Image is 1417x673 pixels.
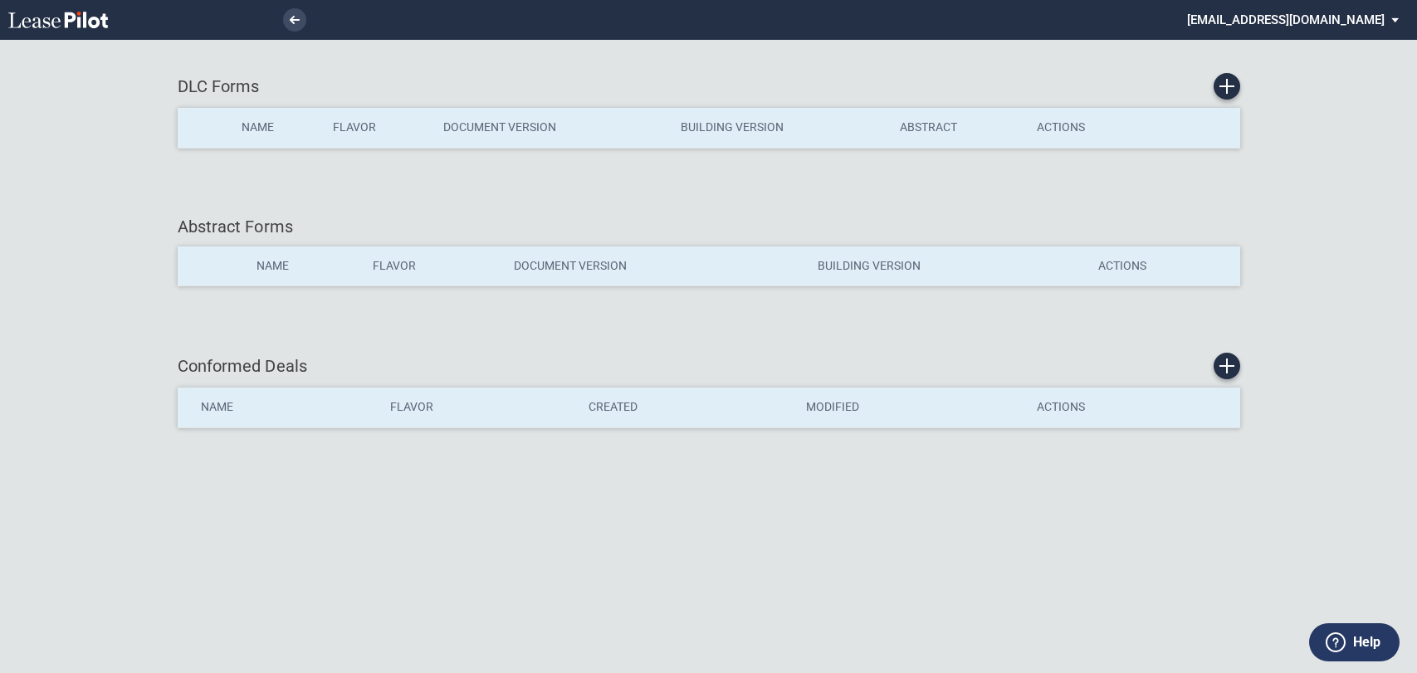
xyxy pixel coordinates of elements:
th: Name [178,388,379,427]
label: Help [1353,632,1380,653]
th: Flavor [361,246,502,286]
th: Created [577,388,794,427]
div: Conformed Deals [178,353,1240,379]
th: Abstract [888,108,1024,148]
a: Create new Form [1214,73,1240,100]
a: Create new conformed deal [1214,353,1240,379]
th: Document Version [502,246,806,286]
div: Abstract Forms [178,215,1240,238]
th: Building Version [669,108,888,148]
div: DLC Forms [178,73,1240,100]
th: Actions [1025,108,1145,148]
th: Flavor [379,388,577,427]
th: Building Version [806,246,1087,286]
th: Document Version [432,108,669,148]
button: Help [1309,623,1400,661]
th: Modified [794,388,1025,427]
th: Name [245,246,361,286]
th: Flavor [321,108,432,148]
th: Actions [1025,388,1240,427]
th: Name [230,108,320,148]
th: Actions [1087,246,1239,286]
